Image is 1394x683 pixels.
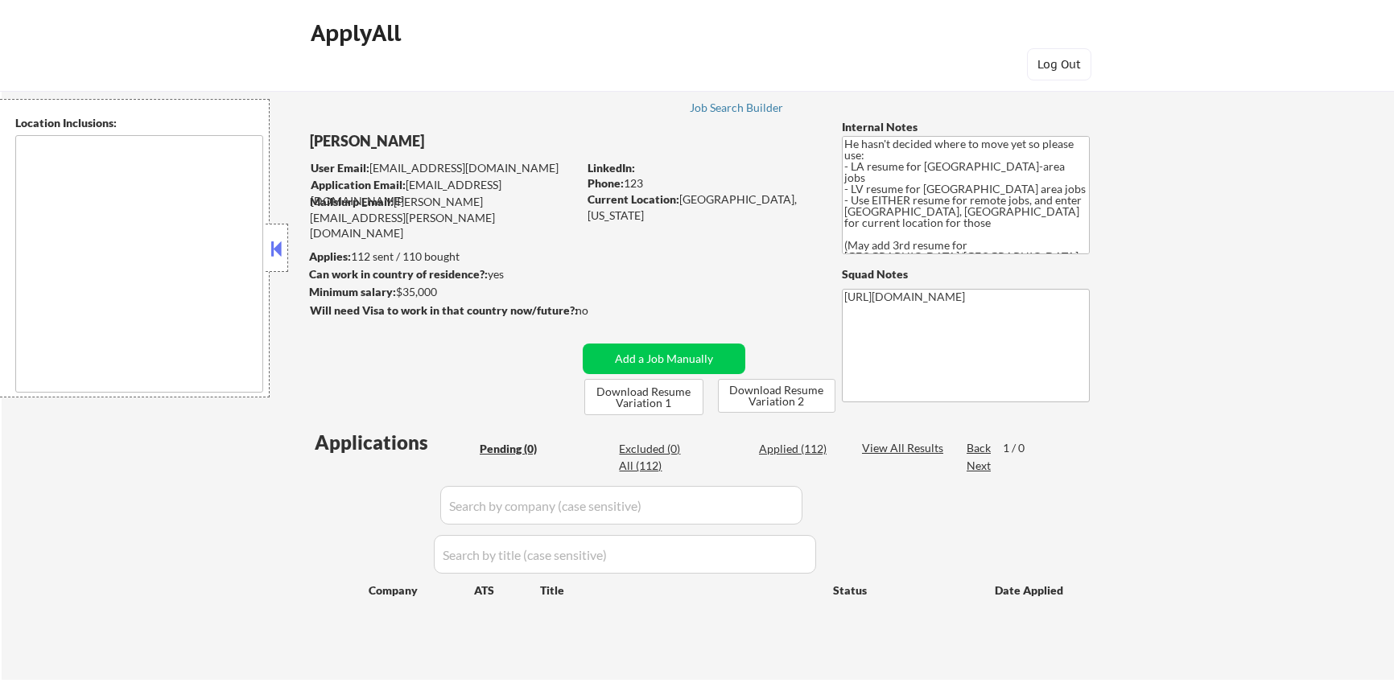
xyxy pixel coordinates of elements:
strong: Will need Visa to work in that country now/future?: [310,303,578,317]
div: Job Search Builder [690,102,784,113]
div: Next [967,458,992,474]
div: no [575,302,621,319]
div: Location Inclusions: [15,115,263,131]
div: [PERSON_NAME][EMAIL_ADDRESS][PERSON_NAME][DOMAIN_NAME] [310,194,577,241]
div: Squad Notes [842,266,1090,282]
div: 123 [588,175,815,191]
div: 112 sent / 110 bought [309,249,577,265]
div: ApplyAll [311,19,406,47]
div: [EMAIL_ADDRESS][DOMAIN_NAME] [311,160,577,176]
button: Download Resume Variation 1 [584,379,703,415]
strong: Can work in country of residence?: [309,267,488,281]
input: Search by title (case sensitive) [434,535,816,574]
strong: Application Email: [311,178,406,191]
div: [EMAIL_ADDRESS][DOMAIN_NAME] [311,177,577,208]
div: Pending (0) [480,441,560,457]
div: Internal Notes [842,119,1090,135]
strong: Mailslurp Email: [310,195,394,208]
div: ATS [474,582,540,599]
strong: LinkedIn: [588,161,635,175]
input: Search by company (case sensitive) [440,486,802,525]
div: Title [540,582,818,599]
div: yes [309,266,572,282]
div: 1 / 0 [1003,440,1040,456]
strong: User Email: [311,161,369,175]
strong: Applies: [309,249,351,263]
div: Status [833,575,971,604]
div: [GEOGRAPHIC_DATA], [US_STATE] [588,191,815,223]
div: View All Results [862,440,948,456]
div: Back [967,440,992,456]
div: Applied (112) [759,441,839,457]
a: Job Search Builder [690,101,784,117]
button: Add a Job Manually [583,344,745,374]
strong: Current Location: [588,192,679,206]
button: Log Out [1027,48,1091,80]
div: Excluded (0) [619,441,699,457]
div: Date Applied [995,582,1066,599]
strong: Phone: [588,176,624,190]
div: Applications [315,433,474,452]
div: Company [369,582,474,599]
strong: Minimum salary: [309,285,396,298]
button: Download Resume Variation 2 [718,379,835,413]
div: All (112) [619,458,699,474]
div: $35,000 [309,284,577,300]
div: [PERSON_NAME] [310,131,641,151]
